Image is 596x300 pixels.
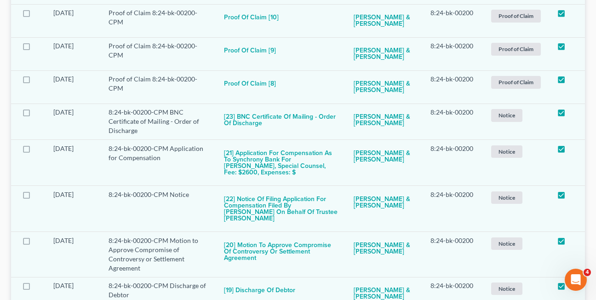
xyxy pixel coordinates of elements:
[423,232,482,277] td: 8:24-bk-00200
[423,70,482,104] td: 8:24-bk-00200
[101,104,217,139] td: 8:24-bk-00200-CPM BNC Certificate of Mailing - Order of Discharge
[490,108,542,123] a: Notice
[423,4,482,37] td: 8:24-bk-00200
[491,237,522,250] span: Notice
[101,4,217,37] td: Proof of Claim 8:24-bk-00200-CPM
[101,37,217,70] td: Proof of Claim 8:24-bk-00200-CPM
[224,144,339,182] button: [21] Application for Compensation as to Synchrony Bank for [PERSON_NAME], Special Counsel, Fee: $...
[491,283,522,295] span: Notice
[46,104,101,139] td: [DATE]
[224,8,279,27] button: Proof of Claim [10]
[354,75,416,99] a: [PERSON_NAME] & [PERSON_NAME]
[354,190,416,215] a: [PERSON_NAME] & [PERSON_NAME]
[354,8,416,33] a: [PERSON_NAME] & [PERSON_NAME]
[490,144,542,159] a: Notice
[46,37,101,70] td: [DATE]
[224,281,295,300] button: [19] Discharge of Debtor
[224,108,339,133] button: [23] BNC Certificate of Mailing - Order of Discharge
[491,76,541,88] span: Proof of Claim
[101,140,217,186] td: 8:24-bk-00200-CPM Application for Compensation
[490,41,542,57] a: Proof of Claim
[101,232,217,277] td: 8:24-bk-00200-CPM Motion to Approve Compromise of Controversy or Settlement Agreement
[46,70,101,104] td: [DATE]
[224,41,276,60] button: Proof of Claim [9]
[490,8,542,23] a: Proof of Claim
[490,236,542,251] a: Notice
[423,37,482,70] td: 8:24-bk-00200
[490,190,542,205] a: Notice
[423,186,482,232] td: 8:24-bk-00200
[46,232,101,277] td: [DATE]
[423,140,482,186] td: 8:24-bk-00200
[354,236,416,261] a: [PERSON_NAME] & [PERSON_NAME]
[584,269,591,276] span: 4
[491,43,541,55] span: Proof of Claim
[224,236,339,267] button: [20] Motion to Approve Compromise of Controversy or Settlement Agreement
[490,281,542,296] a: Notice
[354,41,416,66] a: [PERSON_NAME] & [PERSON_NAME]
[491,10,541,22] span: Proof of Claim
[101,70,217,104] td: Proof of Claim 8:24-bk-00200-CPM
[46,4,101,37] td: [DATE]
[491,145,522,158] span: Notice
[354,108,416,133] a: [PERSON_NAME] & [PERSON_NAME]
[46,140,101,186] td: [DATE]
[354,144,416,169] a: [PERSON_NAME] & [PERSON_NAME]
[565,269,587,291] iframe: Intercom live chat
[491,109,522,121] span: Notice
[423,104,482,139] td: 8:24-bk-00200
[491,191,522,204] span: Notice
[224,75,276,93] button: Proof of Claim [8]
[101,186,217,232] td: 8:24-bk-00200-CPM Notice
[46,186,101,232] td: [DATE]
[490,75,542,90] a: Proof of Claim
[224,190,339,228] button: [22] Notice of Filing Application For Compensation Filed by [PERSON_NAME] on behalf of Trustee [P...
